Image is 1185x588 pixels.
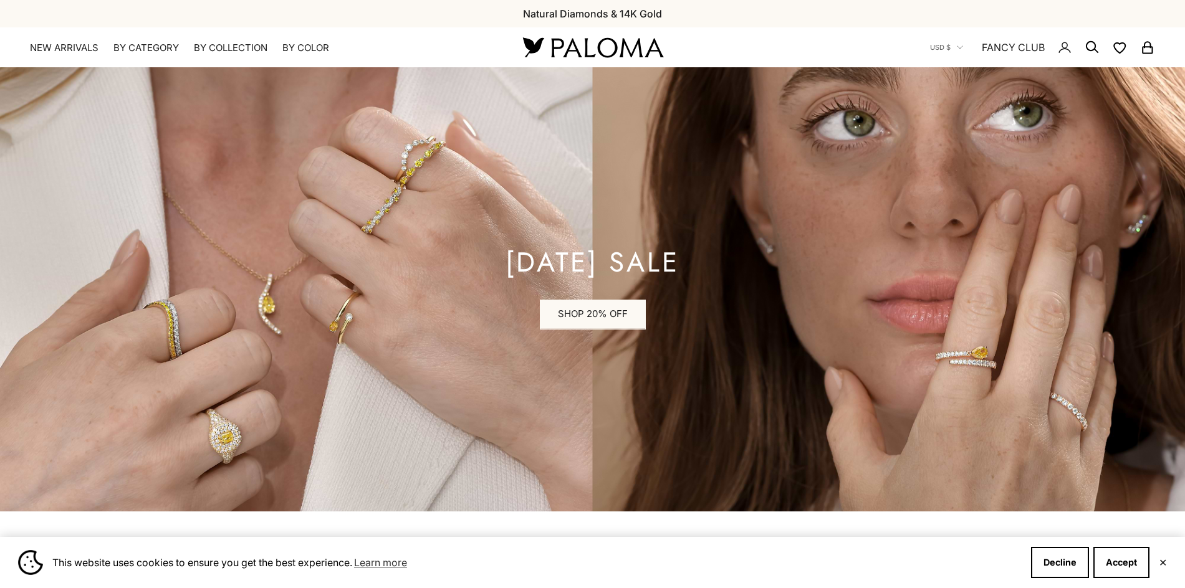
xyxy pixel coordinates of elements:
[1093,547,1149,578] button: Accept
[30,42,493,54] nav: Primary navigation
[18,550,43,575] img: Cookie banner
[930,27,1155,67] nav: Secondary navigation
[194,42,267,54] summary: By Collection
[540,300,646,330] a: SHOP 20% OFF
[930,42,963,53] button: USD $
[113,42,179,54] summary: By Category
[1159,559,1167,566] button: Close
[52,553,1021,572] span: This website uses cookies to ensure you get the best experience.
[1031,547,1089,578] button: Decline
[352,553,409,572] a: Learn more
[30,42,98,54] a: NEW ARRIVALS
[506,250,679,275] p: [DATE] sale
[982,39,1045,55] a: FANCY CLUB
[930,42,951,53] span: USD $
[523,6,662,22] p: Natural Diamonds & 14K Gold
[282,42,329,54] summary: By Color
